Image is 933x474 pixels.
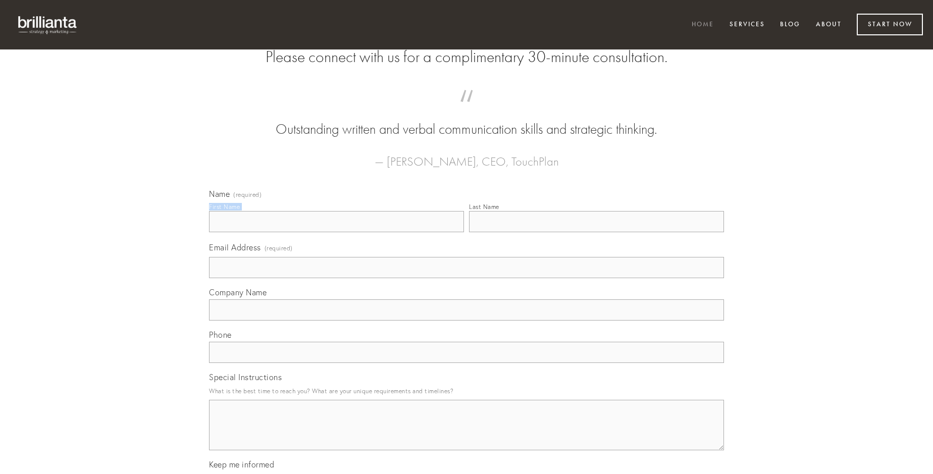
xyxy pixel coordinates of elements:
[209,330,232,340] span: Phone
[225,139,708,172] figcaption: — [PERSON_NAME], CEO, TouchPlan
[225,100,708,139] blockquote: Outstanding written and verbal communication skills and strategic thinking.
[773,17,807,33] a: Blog
[209,287,267,297] span: Company Name
[723,17,771,33] a: Services
[209,189,230,199] span: Name
[469,203,499,210] div: Last Name
[225,100,708,120] span: “
[685,17,720,33] a: Home
[209,47,724,67] h2: Please connect with us for a complimentary 30-minute consultation.
[857,14,923,35] a: Start Now
[209,203,240,210] div: First Name
[233,192,262,198] span: (required)
[209,242,261,252] span: Email Address
[209,372,282,382] span: Special Instructions
[265,241,293,255] span: (required)
[10,10,86,39] img: brillianta - research, strategy, marketing
[209,384,724,398] p: What is the best time to reach you? What are your unique requirements and timelines?
[809,17,848,33] a: About
[209,459,274,469] span: Keep me informed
